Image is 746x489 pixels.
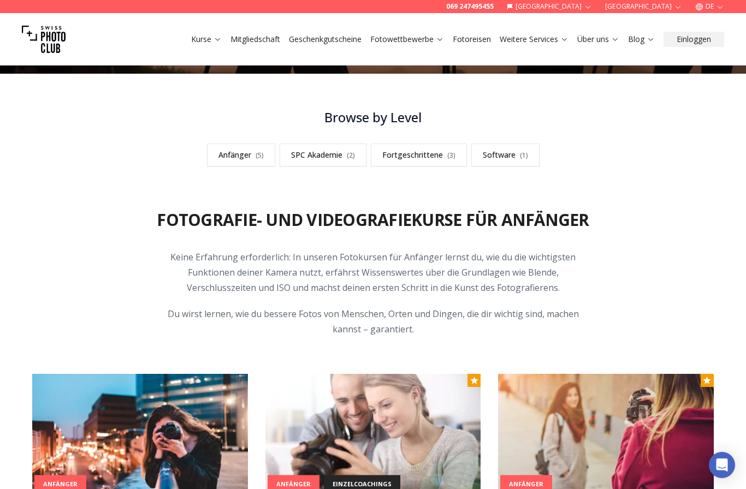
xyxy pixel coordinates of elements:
span: ( 3 ) [447,151,455,160]
button: Über uns [573,32,624,47]
button: Mitgliedschaft [226,32,285,47]
h3: Browse by Level [102,109,644,126]
button: Weitere Services [495,32,573,47]
h2: Fotografie- und Videografiekurse für Anfänger [157,210,589,230]
a: Anfänger(5) [207,144,275,166]
div: Open Intercom Messenger [709,452,735,478]
a: Fotowettbewerbe [370,34,444,45]
a: Weitere Services [500,34,569,45]
button: Fotoreisen [448,32,495,47]
a: Mitgliedschaft [230,34,280,45]
a: SPC Akademie(2) [280,144,366,166]
button: Blog [624,32,659,47]
button: Einloggen [664,32,724,47]
span: ( 5 ) [256,151,264,160]
span: ( 2 ) [347,151,355,160]
a: Kurse [191,34,222,45]
a: Blog [628,34,655,45]
a: Software(1) [471,144,540,166]
p: Du wirst lernen, wie du bessere Fotos von Menschen, Orten und Dingen, die dir wichtig sind, mache... [163,306,583,337]
span: ( 1 ) [520,151,528,160]
a: 069 247495455 [446,2,494,11]
a: Fotoreisen [453,34,491,45]
a: Fortgeschrittene(3) [371,144,467,166]
p: Keine Erfahrung erforderlich: In unseren Fotokursen für Anfänger lernst du, wie du die wichtigste... [163,249,583,295]
img: Swiss photo club [22,17,66,61]
button: Fotowettbewerbe [366,32,448,47]
button: Geschenkgutscheine [285,32,366,47]
a: Über uns [577,34,619,45]
a: Geschenkgutscheine [289,34,362,45]
button: Kurse [187,32,226,47]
